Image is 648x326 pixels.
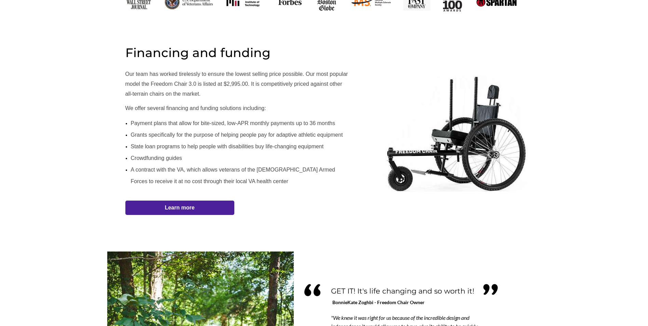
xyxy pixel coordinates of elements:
span: State loan programs to help people with disabilities buy life-changing equipment [131,144,324,149]
span: We offer several financing and funding solutions including: [125,105,266,111]
a: Learn more [125,201,234,215]
span: Crowdfunding guides [131,155,182,161]
strong: Learn more [165,205,194,210]
span: GET IT! It's life changing and so worth it! [331,287,474,295]
span: Financing and funding [125,45,271,60]
span: BonnieKate Zoghbi - Freedom Chair Owner [332,299,425,305]
span: Our team has worked tirelessly to ensure the lowest selling price possible. Our most popular mode... [125,71,348,97]
span: Grants specifically for the purpose of helping people pay for adaptive athletic equipment [131,132,343,138]
span: A contract with the VA, which allows veterans of the [DEMOGRAPHIC_DATA] Armed Forces to receive i... [131,167,335,184]
input: Get more information [24,165,83,178]
span: Payment plans that allow for bite-sized, low-APR monthly payments up to 36 months [131,120,335,126]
